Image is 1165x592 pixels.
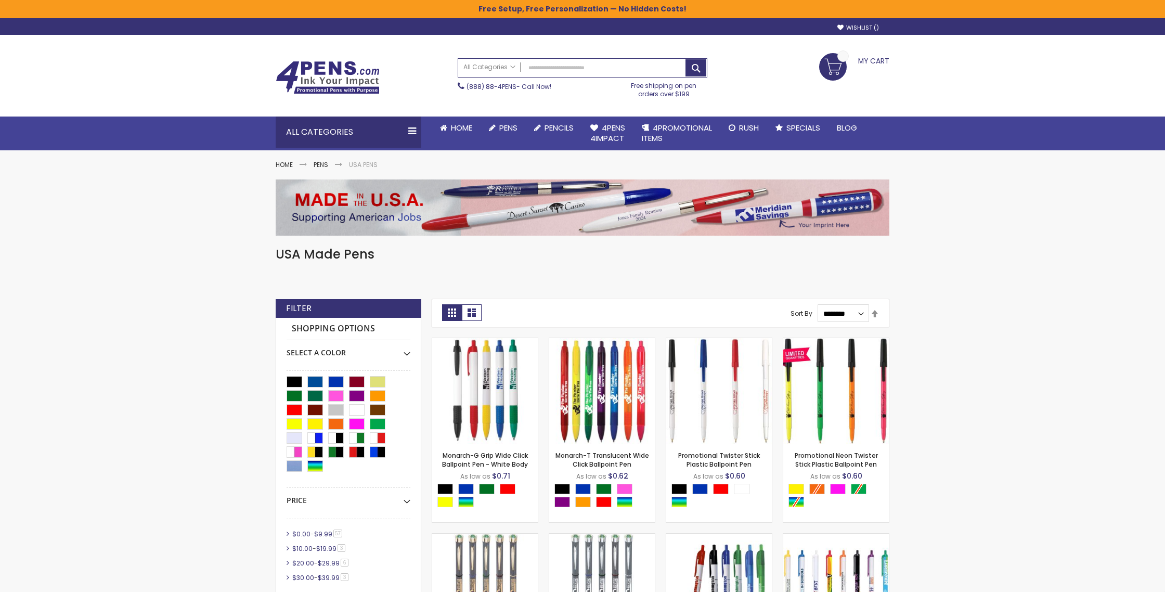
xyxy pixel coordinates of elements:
div: All Categories [276,117,421,148]
span: 57 [333,530,342,537]
span: $9.99 [314,530,332,538]
a: Monarch-G Grip Wide Click Ballpoint Pen - White Body [432,338,538,346]
div: Blue [692,484,708,494]
a: Rush [720,117,767,139]
img: Monarch-G Grip Wide Click Ballpoint Pen - White Body [432,338,538,444]
span: $19.99 [316,544,336,553]
a: Pens [481,117,526,139]
h1: USA Made Pens [276,246,889,263]
div: Assorted [671,497,687,507]
a: Monarch-G Grip Wide Click Ballpoint Pen - White Body [442,451,528,468]
div: Yellow [437,497,453,507]
span: As low as [576,472,606,481]
strong: Filter [286,303,312,314]
label: Sort By [791,309,812,318]
span: Pencils [545,122,574,133]
a: $20.00-$29.996 [290,559,352,568]
div: Price [287,488,410,506]
a: $30.00-$39.993 [290,573,352,582]
div: Black [554,484,570,494]
a: Monarch-T Translucent Wide Click Ballpoint Pen [555,451,649,468]
a: Pens [314,160,328,169]
div: Green [479,484,495,494]
span: $39.99 [318,573,340,582]
a: Pencils [526,117,582,139]
div: Black [437,484,453,494]
a: Wishlist [837,24,879,32]
a: Specials [767,117,829,139]
div: Purple [554,497,570,507]
span: 3 [338,544,345,552]
span: $0.60 [725,471,745,481]
span: $30.00 [292,573,314,582]
div: Free shipping on pen orders over $199 [620,78,708,98]
a: Monarch-T Translucent Wide Click Ballpoint Pen [549,338,655,346]
span: As low as [460,472,490,481]
a: Home [432,117,481,139]
a: Garland® USA Made Recycled Hefty High Gloss Chrome Accents Metal Twist Pen [549,533,655,542]
span: $0.60 [842,471,862,481]
a: Promotional Neon Twister Stick Plastic Ballpoint Pen [795,451,878,468]
div: Select A Color [671,484,772,510]
div: Assorted [458,497,474,507]
img: USA Pens [276,179,889,236]
div: Neon Yellow [788,484,804,494]
div: Green [596,484,612,494]
div: White [734,484,749,494]
span: 6 [341,559,348,567]
div: Black [671,484,687,494]
div: Select A Color [788,484,889,510]
span: $0.00 [292,530,310,538]
div: Orange [575,497,591,507]
a: All Categories [458,59,521,76]
a: RePen™ - USA Recycled Water Bottle (rPET) Rectractable Custom Pen [666,533,772,542]
strong: Grid [442,304,462,321]
span: As low as [810,472,840,481]
span: Rush [739,122,759,133]
span: $20.00 [292,559,314,568]
div: Blue [458,484,474,494]
img: Promotional Twister Stick Plastic Ballpoint Pen [666,338,772,444]
span: Blog [837,122,857,133]
div: Select A Color [437,484,538,510]
span: Specials [786,122,820,133]
a: (888) 88-4PENS [467,82,516,91]
img: 4Pens Custom Pens and Promotional Products [276,61,380,94]
span: As low as [693,472,723,481]
div: Assorted [617,497,632,507]
span: $10.00 [292,544,313,553]
span: 4PROMOTIONAL ITEMS [642,122,712,144]
span: $29.99 [318,559,340,568]
span: Home [451,122,472,133]
div: Pink [617,484,632,494]
span: Pens [499,122,517,133]
div: Red [713,484,729,494]
a: Home [276,160,293,169]
a: Garland® USA Made Recycled Hefty High Gloss Gold Accents Metal Twist Pen [432,533,538,542]
a: $0.00-$9.9957 [290,530,346,538]
div: Red [500,484,515,494]
strong: USA Pens [349,160,378,169]
span: 4Pens 4impact [590,122,625,144]
div: Select A Color [287,340,410,358]
a: Promotional Twister Stick Plastic Ballpoint Pen [666,338,772,346]
span: $0.71 [492,471,510,481]
a: Promotional Twister Stick Plastic Ballpoint Pen [678,451,760,468]
strong: Shopping Options [287,318,410,340]
a: $10.00-$19.993 [290,544,349,553]
img: Monarch-T Translucent Wide Click Ballpoint Pen [549,338,655,444]
span: All Categories [463,63,515,71]
span: $0.62 [608,471,628,481]
span: - Call Now! [467,82,551,91]
a: Blog [829,117,865,139]
div: Select A Color [554,484,655,510]
img: Promotional Neon Twister Stick Plastic Ballpoint Pen [783,338,889,444]
div: Red [596,497,612,507]
span: 3 [341,573,348,581]
a: Rally Value Ballpoint Click Stick Pen - Full Color Imprint [783,533,889,542]
a: Promotional Neon Twister Stick Plastic Ballpoint Pen [783,338,889,346]
a: 4PROMOTIONALITEMS [633,117,720,150]
div: Neon Pink [830,484,846,494]
a: 4Pens4impact [582,117,633,150]
div: Blue [575,484,591,494]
